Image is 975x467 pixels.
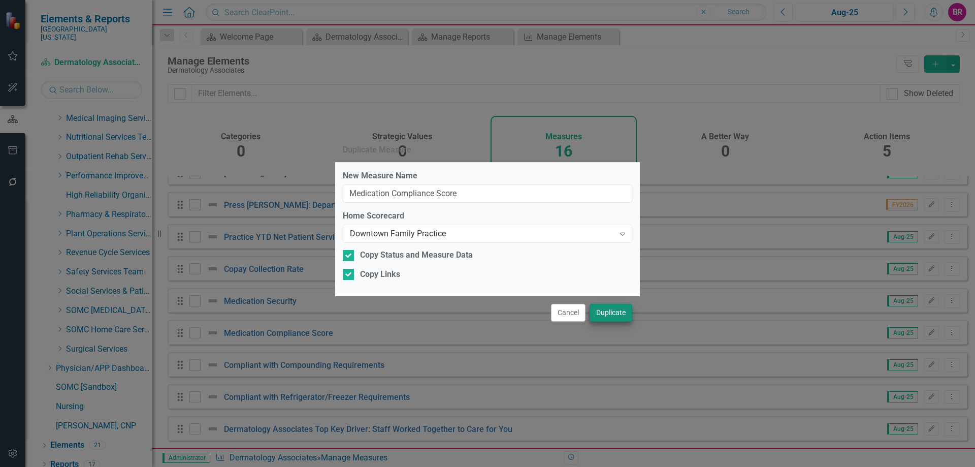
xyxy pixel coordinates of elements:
[343,145,411,154] div: Duplicate Measure
[343,210,632,222] label: Home Scorecard
[343,184,632,203] input: Name
[350,228,614,240] div: Downtown Family Practice
[360,250,473,261] div: Copy Status and Measure Data
[551,304,586,322] button: Cancel
[360,269,400,281] div: Copy Links
[343,170,632,182] label: New Measure Name
[590,304,632,322] button: Duplicate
